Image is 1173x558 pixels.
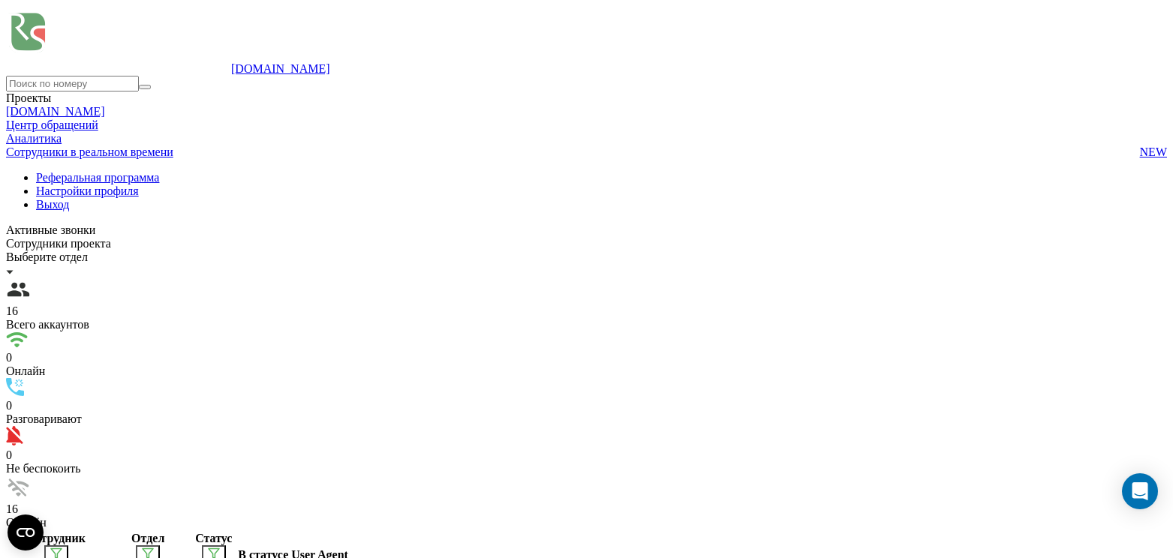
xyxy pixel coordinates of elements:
div: Активные звонки [6,223,1167,237]
div: Open Intercom Messenger [1122,473,1158,509]
a: Выход [36,198,70,211]
div: Не беспокоить [6,462,1167,475]
a: Центр обращений [6,118,98,131]
a: Аналитика [6,132,62,145]
div: 0 [6,448,1167,462]
div: Разговаривают [6,412,1167,426]
a: [DOMAIN_NAME] [6,105,105,118]
div: Онлайн [6,364,1167,378]
div: 0 [6,399,1167,412]
div: Сотрудники проекта [6,237,1167,250]
div: Проекты [6,91,1167,105]
a: Настройки профиля [36,184,139,197]
a: Сотрудники в реальном времениNEW [6,145,1167,159]
div: 16 [6,502,1167,516]
button: Open CMP widget [8,514,44,550]
div: 16 [6,304,1167,318]
span: Сотрудники в реальном времени [6,145,173,159]
div: Статус [192,532,235,545]
a: Реферальная программа [36,171,159,184]
div: 0 [6,351,1167,364]
span: NEW [1140,145,1167,159]
div: Всего аккаунтов [6,318,1167,331]
input: Поиск по номеру [6,76,139,91]
div: Выберите отдел [6,250,1167,264]
div: Отдел [107,532,189,545]
div: Офлайн [6,516,1167,529]
img: Ringostat logo [6,6,231,73]
a: [DOMAIN_NAME] [231,62,330,75]
div: Сотрудник [8,532,104,545]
